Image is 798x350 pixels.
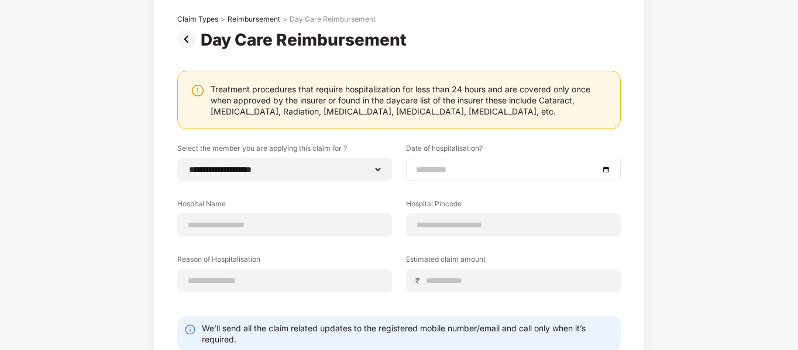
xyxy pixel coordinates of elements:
[177,30,201,48] img: svg+xml;base64,PHN2ZyBpZD0iUHJldi0zMngzMiIgeG1sbnM9Imh0dHA6Ly93d3cudzMub3JnLzIwMDAvc3ZnIiB3aWR0aD...
[406,143,621,158] label: Date of hospitalisation?
[221,15,225,24] div: >
[283,15,287,24] div: >
[202,323,614,345] div: We’ll send all the claim related updates to the registered mobile number/email and call only when...
[191,84,205,98] img: svg+xml;base64,PHN2ZyBpZD0iV2FybmluZ18tXzI0eDI0IiBkYXRhLW5hbWU9Ildhcm5pbmcgLSAyNHgyNCIgeG1sbnM9Im...
[177,199,392,213] label: Hospital Name
[406,199,621,213] label: Hospital Pincode
[228,15,280,24] div: Reimbursement
[177,143,392,158] label: Select the member you are applying this claim for ?
[415,275,425,286] span: ₹
[211,84,608,117] div: Treatment procedures that require hospitalization for less than 24 hours and are covered only onc...
[406,254,621,269] label: Estimated claim amount
[201,30,411,50] div: Day Care Reimbursement
[184,324,196,335] img: svg+xml;base64,PHN2ZyBpZD0iSW5mby0yMHgyMCIgeG1sbnM9Imh0dHA6Ly93d3cudzMub3JnLzIwMDAvc3ZnIiB3aWR0aD...
[177,254,392,269] label: Reason of Hospitalisation
[177,15,218,24] div: Claim Types
[290,15,376,24] div: Day Care Reimbursement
